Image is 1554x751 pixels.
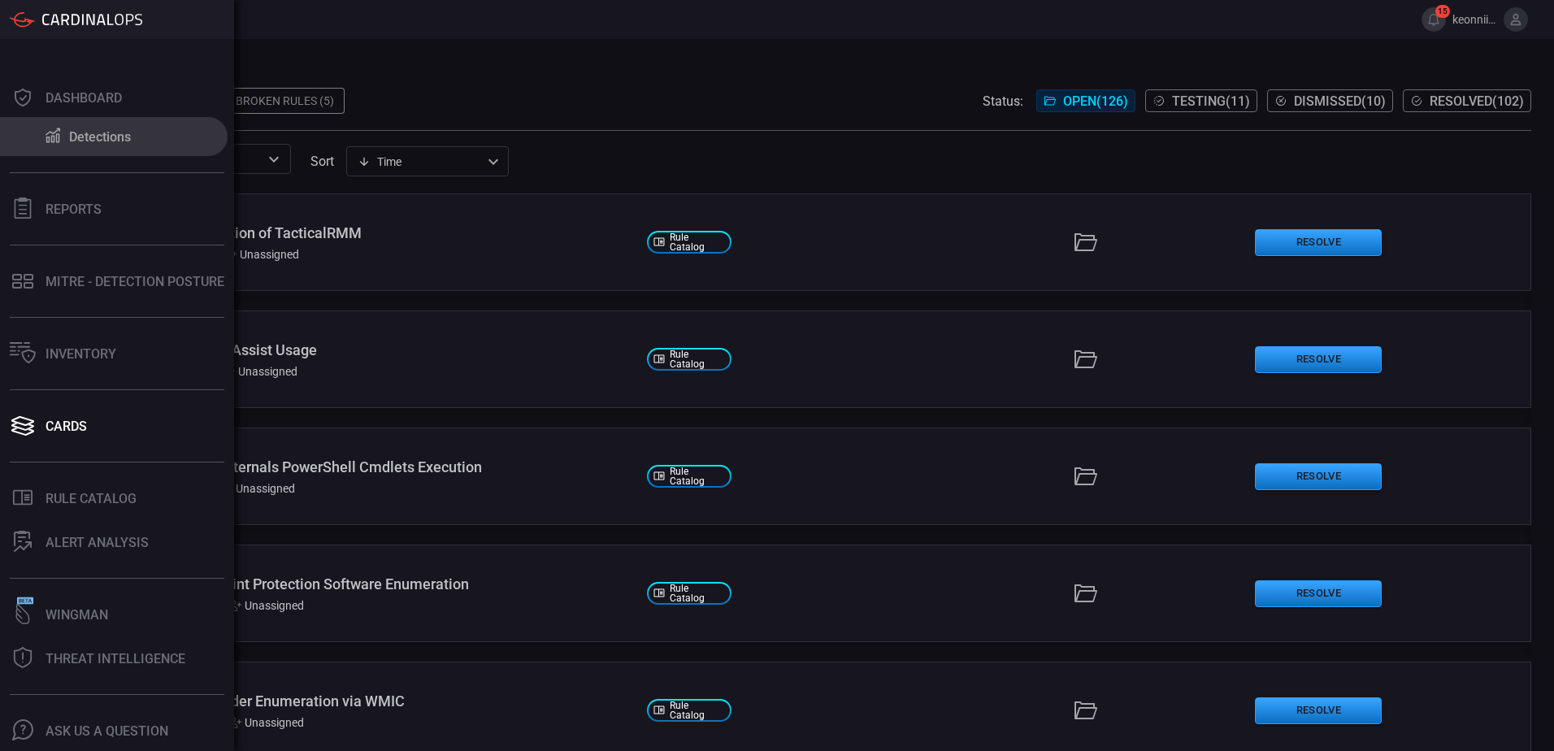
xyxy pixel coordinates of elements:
span: 15 [1435,5,1450,18]
button: Resolve [1255,463,1382,490]
span: Status: [983,93,1023,109]
span: Rule Catalog [670,232,725,252]
span: Dismissed ( 10 ) [1294,93,1386,109]
button: Testing(11) [1145,89,1257,112]
span: Open ( 126 ) [1063,93,1128,109]
span: Rule Catalog [670,584,725,603]
button: Resolve [1255,229,1382,256]
span: Rule Catalog [670,467,725,486]
span: Rule Catalog [670,701,725,720]
div: Windows - Defender Enumeration via WMIC [121,692,634,710]
button: Resolve [1255,697,1382,724]
span: Rule Catalog [670,349,725,369]
div: Reports [46,202,102,217]
div: Broken Rules (5) [226,88,345,114]
button: Dismissed(10) [1267,89,1393,112]
button: Open [263,148,285,171]
span: Testing ( 11 ) [1172,93,1250,109]
div: MITRE - Detection Posture [46,274,224,289]
span: Resolved ( 102 ) [1430,93,1524,109]
div: Unassigned [228,716,304,729]
label: sort [310,154,334,169]
div: Unassigned [222,365,297,378]
div: Windows - Detection of TacticalRMM [121,224,634,241]
button: Open(126) [1036,89,1135,112]
div: Unassigned [219,482,295,495]
div: Time [358,154,483,170]
div: Rule Catalog [46,491,137,506]
div: Dashboard [46,90,122,106]
button: Resolve [1255,580,1382,607]
div: Cards [46,419,87,434]
span: keonnii.[PERSON_NAME] [1452,13,1497,26]
button: Resolved(102) [1403,89,1531,112]
div: Ask Us A Question [46,723,168,739]
div: Unassigned [224,248,299,261]
div: Windows - Quick Assist Usage [121,341,634,358]
div: ALERT ANALYSIS [46,535,149,550]
button: 15 [1422,7,1446,32]
div: Inventory [46,346,116,362]
div: Windows - Endpoint Protection Software Enumeration [121,575,634,593]
div: Windows - AADInternals PowerShell Cmdlets Execution [121,458,634,475]
div: Detections [69,129,131,145]
button: Resolve [1255,346,1382,373]
div: Wingman [46,607,108,623]
div: Unassigned [228,599,304,612]
div: Threat Intelligence [46,651,185,666]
